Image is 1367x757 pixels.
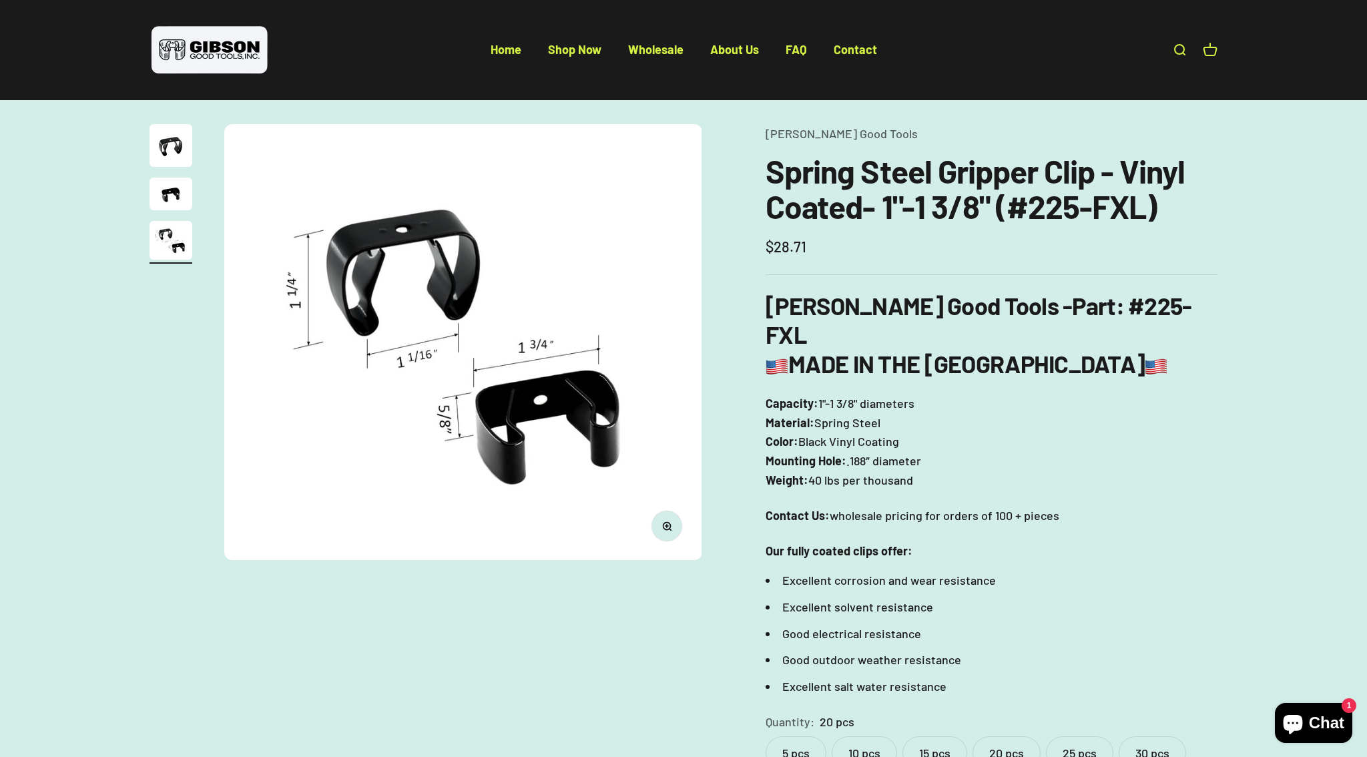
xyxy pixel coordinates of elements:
span: 40 lbs per thousand [808,471,913,490]
span: Excellent solvent resistance [782,599,933,614]
button: Go to item 1 [150,124,192,171]
legend: Quantity: [766,712,814,732]
a: [PERSON_NAME] Good Tools [766,126,918,141]
inbox-online-store-chat: Shopify online store chat [1271,703,1356,746]
a: FAQ [786,42,807,57]
a: Shop Now [548,42,601,57]
h1: Spring Steel Gripper Clip - Vinyl Coated- 1"-1 3/8" (#225-FXL) [766,154,1217,224]
b: Mounting Hole: [766,453,846,468]
span: Excellent salt water resistance [782,679,946,694]
strong: Contact Us: [766,508,830,523]
a: About Us [710,42,759,57]
span: Part [1072,291,1115,320]
b: Color: [766,434,798,449]
variant-option-value: 20 pcs [820,712,854,732]
img: Gripper clip, made & shipped from the USA! [150,124,192,167]
button: Go to item 2 [150,178,192,214]
span: Good outdoor weather resistance [782,652,961,667]
img: close up of a spring steel gripper clip, tool clip, durable, secure holding, Excellent corrosion ... [150,221,192,260]
b: Material: [766,415,814,430]
strong: Our fully coated clips offer: [766,543,912,558]
b: MADE IN THE [GEOGRAPHIC_DATA] [766,349,1167,378]
b: Capacity: [766,396,818,411]
img: close up of a spring steel gripper clip, tool clip, durable, secure holding, Excellent corrosion ... [224,124,702,560]
img: close up of a spring steel gripper clip, tool clip, durable, secure holding, Excellent corrosion ... [150,178,192,210]
span: Black Vinyl Coating [798,432,899,451]
span: Excellent corrosion and wear resistance [782,573,996,587]
span: Good electrical resistance [782,626,921,641]
a: Home [491,42,521,57]
button: Go to item 3 [150,221,192,264]
a: Wholesale [628,42,683,57]
span: Spring Steel [814,413,880,433]
a: Contact [834,42,877,57]
span: 1"-1 3/8" diameters [818,394,914,413]
sale-price: $28.71 [766,235,806,258]
p: wholesale pricing for orders of 100 + pieces [766,506,1217,525]
b: Weight: [766,473,808,487]
b: [PERSON_NAME] Good Tools - [766,291,1115,320]
span: .188″ diameter [846,451,921,471]
b: : #225-FXL [766,291,1191,348]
